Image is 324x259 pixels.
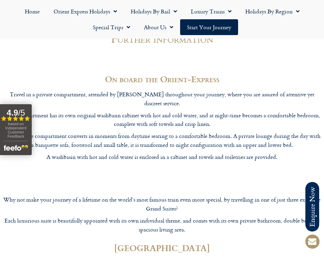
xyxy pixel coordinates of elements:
[18,3,47,19] a: Home
[3,216,321,234] p: Each luxurious suite is beautifully appointed with its own individual theme, and comes with its o...
[3,195,321,213] p: Why not make your journey of a lifetime on the world’s most famous train even more special, by tr...
[184,3,238,19] a: Luxury Trains
[3,244,321,252] h2: [GEOGRAPHIC_DATA]
[3,153,321,162] p: A washbasin with hot and cold water is enclosed in a cabinet and towels and toiletries are provided.
[47,3,124,19] a: Orient Express Holidays
[3,3,321,35] nav: Menu
[86,19,137,35] a: Special Trips
[137,19,180,35] a: About Us
[3,33,321,44] h1: Further information
[3,132,321,149] p: Your double compartment converts in moments from daytime seating to a comfortable bedroom. A priv...
[238,3,306,19] a: Holidays by Region
[124,3,184,19] a: Holidays by Rail
[3,111,321,129] p: Each compartment has its own original washbasin cabinet with hot and cold water, and at night-tim...
[3,90,321,108] p: Travel in a private compartment, attended by [PERSON_NAME] throughout your journey, where you are...
[3,75,321,83] h2: On board the Orient-Express
[180,19,238,35] a: Start your Journey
